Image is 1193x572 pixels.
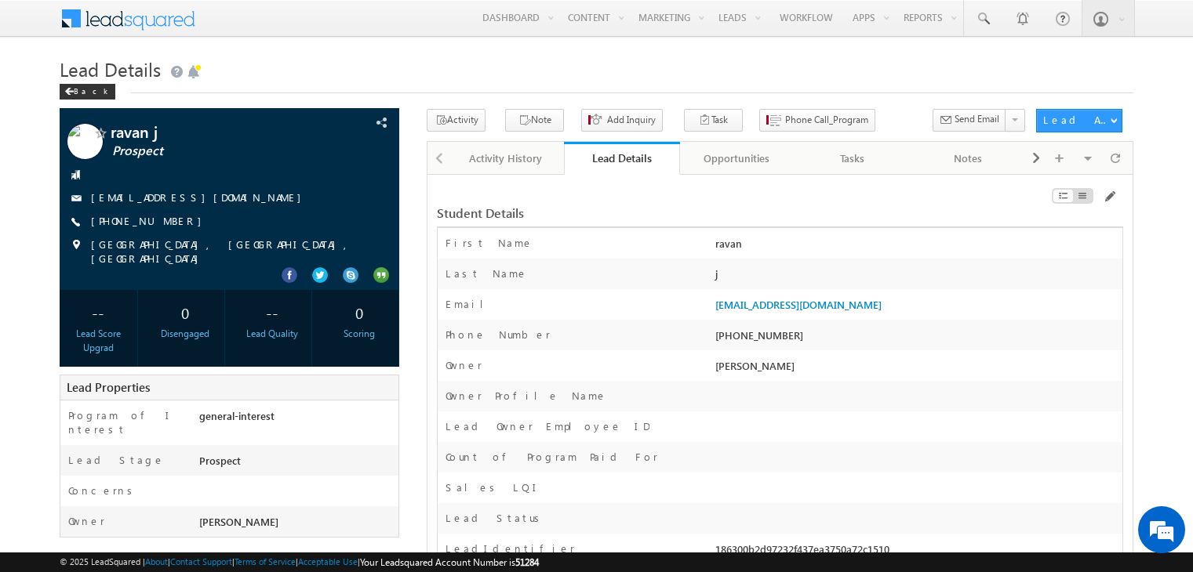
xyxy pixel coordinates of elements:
label: Count of Program Paid For [446,450,658,464]
button: Activity [427,109,486,132]
img: Profile photo [67,124,103,165]
div: Lead Quality [238,327,307,341]
label: Owner [446,358,482,372]
label: Owner Profile Name [446,389,607,403]
div: Tasks [808,149,897,168]
a: Terms of Service [235,556,296,567]
div: -- [238,298,307,327]
div: Lead Actions [1043,113,1110,127]
div: ravan [711,236,1122,258]
a: Tasks [795,142,911,175]
div: j [711,266,1122,288]
span: Add Inquiry [607,113,656,127]
div: Opportunities [693,149,781,168]
label: Sales LQI [446,480,541,494]
span: [PERSON_NAME] [715,359,795,372]
div: Back [60,84,115,100]
span: Lead Properties [67,379,150,395]
label: Lead Stage [68,453,165,467]
div: Lead Score Upgrad [64,327,133,355]
button: Task [684,109,743,132]
a: [EMAIL_ADDRESS][DOMAIN_NAME] [91,190,309,204]
span: [PERSON_NAME] [199,515,278,528]
a: Lead Details [564,142,679,175]
span: Send Email [955,112,999,126]
label: Last Name [446,266,528,281]
div: 0 [325,298,395,327]
div: Activity History [461,149,550,168]
label: Concerns [68,483,138,498]
span: 51284 [515,556,539,568]
span: Lead Details [60,56,161,81]
div: -- [64,298,133,327]
a: Acceptable Use [298,556,358,567]
button: Send Email [933,109,1006,132]
button: Phone Call_Program [759,109,875,132]
button: Note [505,109,564,132]
label: LeadIdentifier [446,541,575,556]
span: [PHONE_NUMBER] [91,214,209,230]
div: [PHONE_NUMBER] [711,328,1122,349]
button: Add Inquiry [581,109,663,132]
div: general-interest [195,408,398,430]
span: ravan j [111,124,321,139]
label: Owner [68,514,105,528]
label: Lead Owner Employee ID [446,419,649,433]
span: © 2025 LeadSquared | | | | | [60,555,539,570]
button: Lead Actions [1036,109,1122,132]
span: Prospect [112,143,322,159]
a: [EMAIL_ADDRESS][DOMAIN_NAME] [715,298,882,311]
div: Lead Details [576,150,667,165]
span: Your Leadsquared Account Number is [360,556,539,568]
span: Phone Call_Program [785,113,868,127]
div: 0 [151,298,220,327]
a: Activity History [449,142,564,175]
a: Back [60,83,123,96]
a: Contact Support [170,556,232,567]
label: First Name [446,236,533,250]
label: Email [446,297,496,311]
label: Phone Number [446,328,551,342]
div: Prospect [195,453,398,475]
div: 186300b2d97232f437ea3750a72c1510 [711,541,1122,563]
label: Lead Status [446,511,545,525]
div: Scoring [325,327,395,341]
div: Student Details [437,206,889,220]
label: Program of Interest [68,408,183,436]
span: [GEOGRAPHIC_DATA], [GEOGRAPHIC_DATA], [GEOGRAPHIC_DATA] [91,237,366,266]
div: Disengaged [151,327,220,341]
a: Notes [911,142,1027,175]
a: Opportunities [680,142,795,175]
a: About [145,556,168,567]
div: Notes [924,149,1013,168]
